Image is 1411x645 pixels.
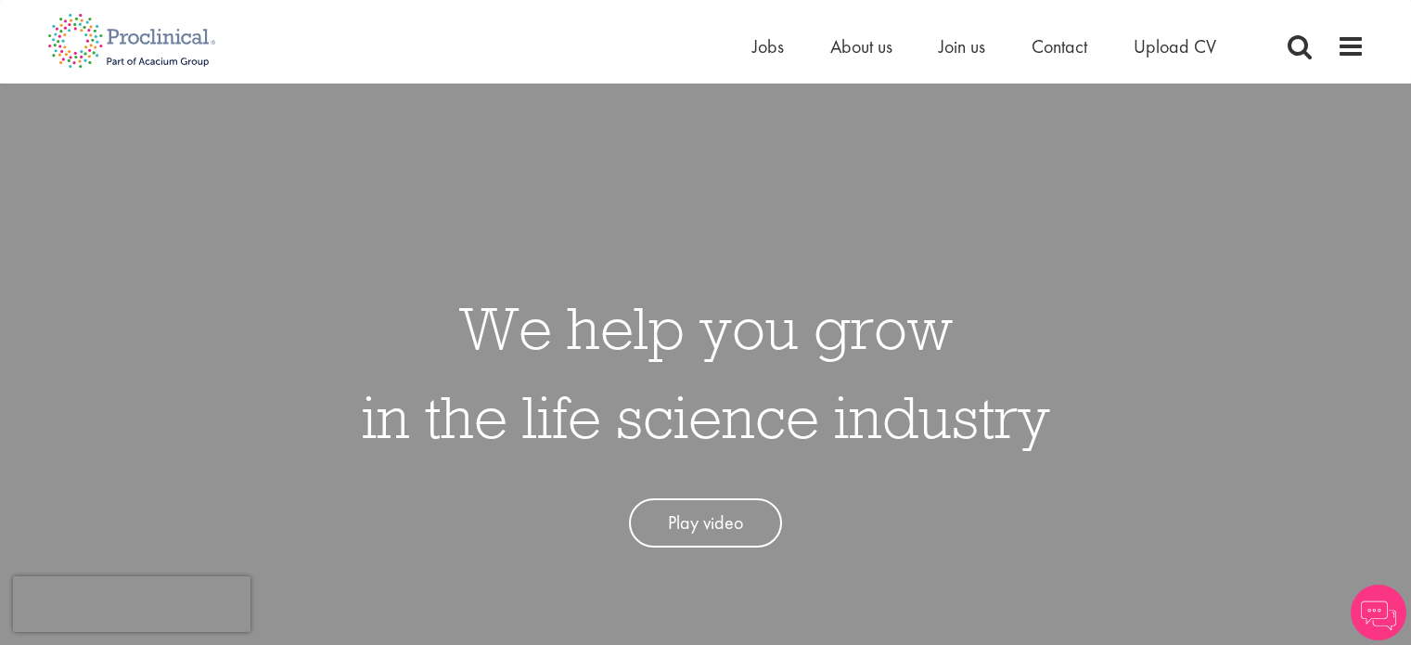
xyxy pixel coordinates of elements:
[1134,34,1216,58] a: Upload CV
[1032,34,1087,58] a: Contact
[752,34,784,58] a: Jobs
[629,498,782,548] a: Play video
[939,34,985,58] a: Join us
[362,283,1050,461] h1: We help you grow in the life science industry
[1351,585,1406,640] img: Chatbot
[830,34,892,58] a: About us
